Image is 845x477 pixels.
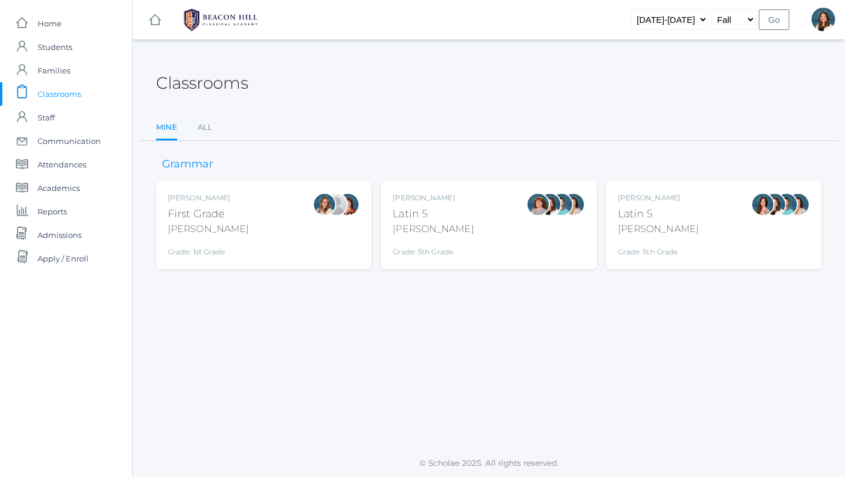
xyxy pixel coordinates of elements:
[133,457,845,469] p: © Scholae 2025. All rights reserved.
[38,176,80,200] span: Academics
[198,116,212,139] a: All
[618,206,699,222] div: Latin 5
[759,9,789,30] input: Go
[393,206,474,222] div: Latin 5
[550,193,573,216] div: Westen Taylor
[393,193,474,203] div: [PERSON_NAME]
[763,193,786,216] div: Teresa Deutsch
[313,193,336,216] div: Liv Barber
[38,12,62,35] span: Home
[812,8,835,31] div: Teresa Deutsch
[618,222,699,236] div: [PERSON_NAME]
[38,59,70,82] span: Families
[38,153,86,176] span: Attendances
[751,193,775,216] div: Rebecca Salazar
[168,206,249,222] div: First Grade
[38,82,81,106] span: Classrooms
[336,193,360,216] div: Heather Wallock
[38,35,72,59] span: Students
[156,74,248,92] h2: Classrooms
[393,222,474,236] div: [PERSON_NAME]
[156,116,177,141] a: Mine
[38,247,89,270] span: Apply / Enroll
[786,193,810,216] div: Cari Burke
[562,193,585,216] div: Cari Burke
[168,193,249,203] div: [PERSON_NAME]
[156,159,219,170] h3: Grammar
[38,129,101,153] span: Communication
[618,241,699,257] div: Grade: 5th Grade
[526,193,550,216] div: Sarah Bence
[177,5,265,35] img: BHCALogos-05-308ed15e86a5a0abce9b8dd61676a3503ac9727e845dece92d48e8588c001991.png
[618,193,699,203] div: [PERSON_NAME]
[168,241,249,257] div: Grade: 1st Grade
[168,222,249,236] div: [PERSON_NAME]
[38,106,55,129] span: Staff
[393,241,474,257] div: Grade: 5th Grade
[325,193,348,216] div: Jaimie Watson
[775,193,798,216] div: Westen Taylor
[38,200,67,223] span: Reports
[538,193,562,216] div: Teresa Deutsch
[38,223,82,247] span: Admissions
